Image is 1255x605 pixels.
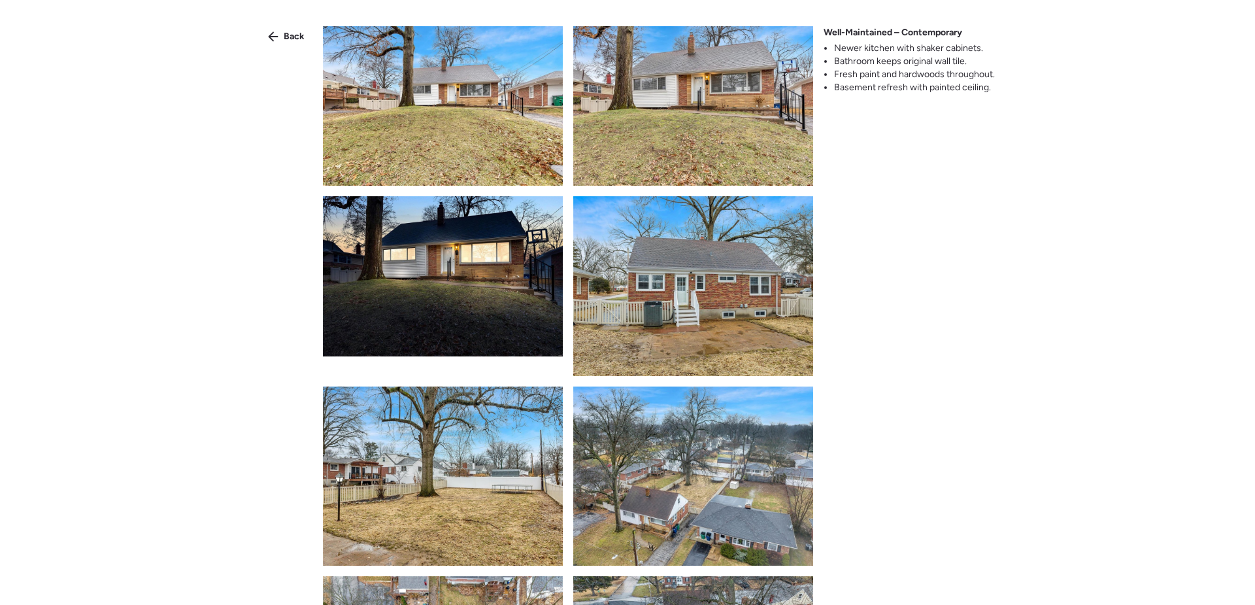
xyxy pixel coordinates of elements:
img: product [573,387,813,566]
span: Back [284,30,305,43]
img: product [323,26,563,186]
img: product [323,387,563,566]
li: Newer kitchen with shaker cabinets. [834,42,995,55]
li: Bathroom keeps original wall tile. [834,55,995,68]
li: Fresh paint and hardwoods throughout. [834,68,995,81]
img: product [573,196,813,376]
li: Basement refresh with painted ceiling. [834,81,995,94]
span: Well-Maintained – Contemporary [824,26,962,39]
img: product [573,26,813,186]
img: product [323,196,563,356]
